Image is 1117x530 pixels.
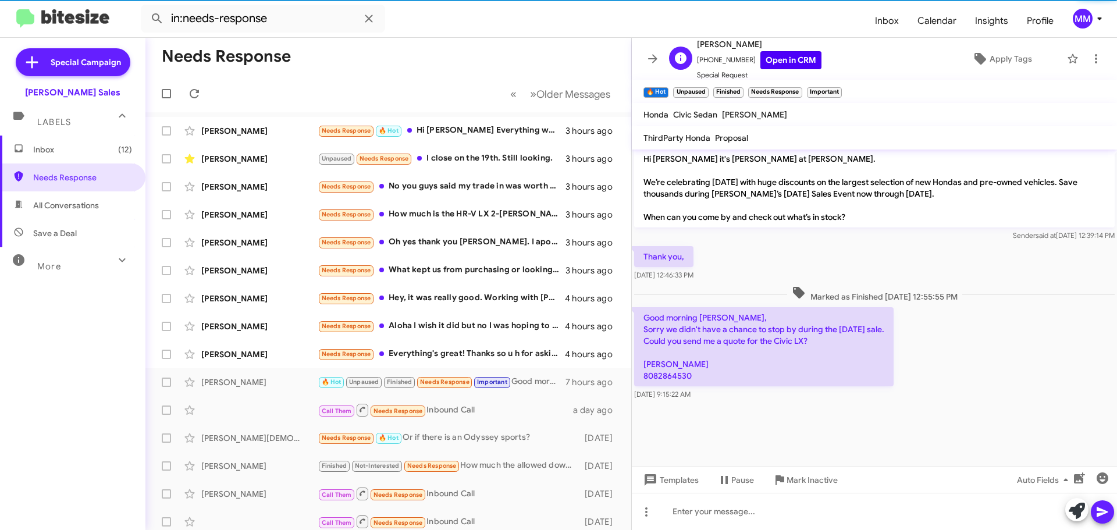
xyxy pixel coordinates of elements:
span: Honda [643,109,668,120]
input: Search [141,5,385,33]
a: Calendar [908,4,966,38]
div: Inbound Call [318,514,579,529]
span: Finished [322,462,347,469]
span: Unpaused [322,155,352,162]
span: Call Them [322,491,352,499]
span: Mark Inactive [787,469,838,490]
button: MM [1063,9,1104,29]
span: Labels [37,117,71,127]
span: Needs Response [373,519,423,527]
div: I close on the 19th. Still looking. [318,152,565,165]
h1: Needs Response [162,47,291,66]
span: Special Campaign [51,56,121,68]
span: Important [477,378,507,386]
span: 🔥 Hot [322,378,341,386]
div: 4 hours ago [565,321,622,332]
span: Needs Response [322,322,371,330]
div: [PERSON_NAME] [201,181,318,193]
span: Call Them [322,519,352,527]
div: Oh yes thank you [PERSON_NAME]. I apologize I completely forgot to message [PERSON_NAME] back. [P... [318,236,565,249]
p: Good morning [PERSON_NAME], Sorry we didn't have a chance to stop by during the [DATE] sale. Coul... [634,307,894,386]
span: Needs Response [322,350,371,358]
span: 🔥 Hot [379,434,399,442]
a: Open in CRM [760,51,821,69]
span: ThirdParty Honda [643,133,710,143]
span: 🔥 Hot [379,127,399,134]
p: Hi [PERSON_NAME] it's [PERSON_NAME] at [PERSON_NAME]. We’re celebrating [DATE] with huge discount... [634,148,1115,227]
div: 3 hours ago [565,237,622,248]
span: Call Them [322,407,352,415]
button: Previous [503,82,524,106]
span: Inbox [33,144,132,155]
div: [DATE] [579,488,622,500]
span: Unpaused [349,378,379,386]
span: Needs Response [322,183,371,190]
a: Special Campaign [16,48,130,76]
div: [PERSON_NAME] Sales [25,87,120,98]
button: Pause [708,469,763,490]
div: [PERSON_NAME] [201,460,318,472]
button: Apply Tags [942,48,1061,69]
small: Needs Response [748,87,802,98]
div: Aloha I wish it did but no I was hoping to get the other car I wanted and I thought will be easy ... [318,319,565,333]
div: No you guys said my trade in was worth 3 grand. But it's fine bc I got an offer of 7 k from a dif... [318,180,565,193]
div: Inbound Call [318,486,579,501]
a: Inbox [866,4,908,38]
small: Important [807,87,842,98]
span: Older Messages [536,88,610,101]
span: Save a Deal [33,227,77,239]
span: (12) [118,144,132,155]
div: [PERSON_NAME] [201,265,318,276]
div: How much the allowed downpayment sir?? [318,459,579,472]
div: Everything's great! Thanks so u h for asking [318,347,565,361]
div: Hey, it was really good. Working with [PERSON_NAME] has been a great time. I explained to him my ... [318,291,565,305]
span: Marked as Finished [DATE] 12:55:55 PM [787,286,962,303]
span: Civic Sedan [673,109,717,120]
button: Auto Fields [1008,469,1082,490]
span: Finished [387,378,412,386]
span: » [530,87,536,101]
a: Profile [1018,4,1063,38]
span: All Conversations [33,200,99,211]
div: [PERSON_NAME] [201,237,318,248]
span: Pause [731,469,754,490]
div: MM [1073,9,1093,29]
span: Needs Response [322,266,371,274]
span: Needs Response [322,239,371,246]
div: 3 hours ago [565,265,622,276]
a: Insights [966,4,1018,38]
div: [DATE] [579,516,622,528]
span: Needs Response [360,155,409,162]
span: [PERSON_NAME] [722,109,787,120]
div: 7 hours ago [565,376,622,388]
div: 3 hours ago [565,181,622,193]
small: Unpaused [673,87,708,98]
span: [PHONE_NUMBER] [697,51,821,69]
span: Needs Response [322,127,371,134]
div: a day ago [573,404,622,416]
div: [PERSON_NAME] [201,348,318,360]
div: 4 hours ago [565,348,622,360]
div: What kept us from purchasing or looking to lease another vehicle, it was too much going back and ... [318,264,565,277]
div: How much is the HR-V LX 2-[PERSON_NAME] after all the tax and documentation, usually? [318,208,565,221]
span: Proposal [715,133,748,143]
button: Mark Inactive [763,469,847,490]
div: 3 hours ago [565,209,622,220]
div: [PERSON_NAME] [201,125,318,137]
div: [PERSON_NAME] [201,293,318,304]
div: [PERSON_NAME] [201,209,318,220]
span: Needs Response [322,211,371,218]
span: Not-Interested [355,462,400,469]
div: [PERSON_NAME][DEMOGRAPHIC_DATA] [201,432,318,444]
div: Or if there is an Odyssey sports? [318,431,579,444]
div: 3 hours ago [565,153,622,165]
button: Templates [632,469,708,490]
div: Good morning [PERSON_NAME], Sorry we didn't have a chance to stop by during the [DATE] sale. Coul... [318,375,565,389]
span: More [37,261,61,272]
span: Templates [641,469,699,490]
span: [DATE] 9:15:22 AM [634,390,691,399]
